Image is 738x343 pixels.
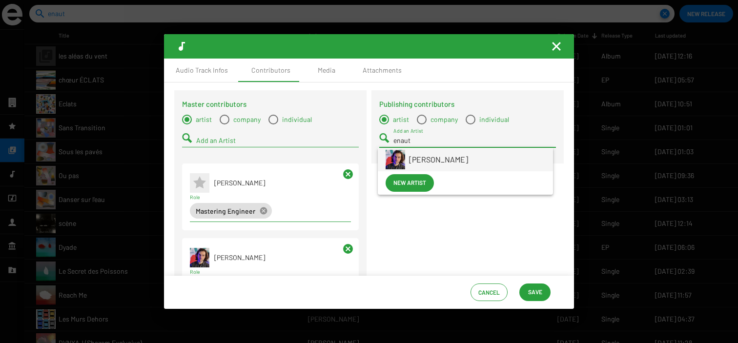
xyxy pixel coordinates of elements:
[259,206,268,215] mat-icon: cancel
[379,114,556,124] mat-radio-group: Select a type
[318,65,335,75] div: Media
[342,168,354,180] mat-icon: cancel
[363,65,402,75] div: Attachments
[182,98,359,110] h4: Master contributors
[342,243,354,255] mat-icon: cancel
[214,179,265,187] span: [PERSON_NAME]
[190,201,351,221] mat-chip-list: Term selection
[551,40,562,52] button: Fermer la fenêtre
[528,283,542,301] span: Save
[176,65,228,75] div: Audio Track Infos
[478,283,500,301] span: Cancel
[475,115,509,124] span: individual
[276,207,351,215] input: Role
[386,174,434,192] button: New artist
[214,253,265,262] span: [PERSON_NAME]
[393,137,556,144] input: Number
[251,65,290,75] div: Contributors
[196,137,359,144] input: Number
[379,98,556,110] h4: Publishing contributors
[409,148,545,171] span: [PERSON_NAME]
[427,115,458,124] span: company
[471,283,508,301] button: Cancel
[190,203,272,219] mat-chip: Mastering Engineer
[278,115,312,124] span: individual
[229,115,261,124] span: company
[190,248,209,267] img: 0024218569_10.jpeg
[393,174,426,191] span: New artist
[182,114,359,124] mat-radio-group: Select a type
[386,150,405,169] img: 0024218569_10.jpeg
[192,115,212,124] span: artist
[389,115,409,124] span: artist
[519,283,551,301] button: Save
